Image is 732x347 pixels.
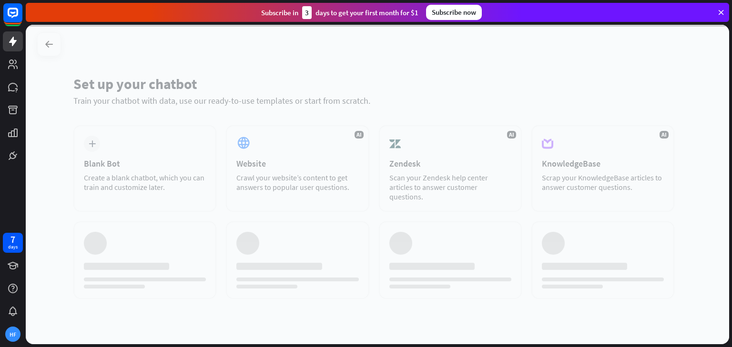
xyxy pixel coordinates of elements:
[3,233,23,253] a: 7 days
[8,244,18,250] div: days
[426,5,482,20] div: Subscribe now
[302,6,312,19] div: 3
[10,235,15,244] div: 7
[261,6,418,19] div: Subscribe in days to get your first month for $1
[5,327,20,342] div: HF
